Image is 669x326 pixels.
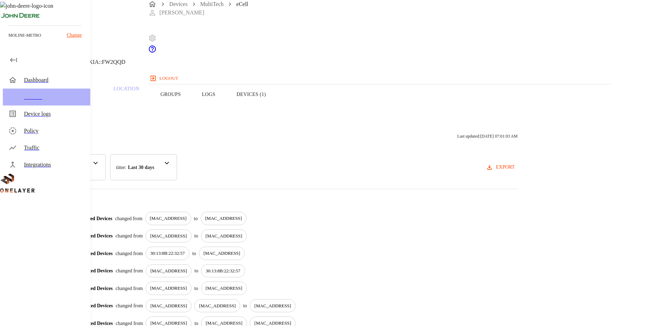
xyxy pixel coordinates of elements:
[128,164,154,171] p: Last 30 days
[18,198,518,206] p: 849 results
[148,73,181,84] button: logout
[103,72,150,117] a: Location
[199,302,236,309] p: [MAC_ADDRESS]
[73,215,112,222] p: Connected Devices
[206,233,242,240] p: [MAC_ADDRESS]
[150,215,187,222] p: [MAC_ADDRESS]
[191,72,226,117] button: Logs
[150,302,187,309] p: [MAC_ADDRESS]
[73,250,112,257] p: Connected Devices
[200,1,224,7] a: MultiTech
[148,48,157,54] span: Support Portal
[116,250,143,257] p: changed from
[254,302,291,309] p: [MAC_ADDRESS]
[206,267,240,274] p: 30:13:8B:22:32:57
[203,250,240,257] p: [MAC_ADDRESS]
[205,215,242,222] p: [MAC_ADDRESS]
[73,232,112,240] p: Connected Devices
[73,285,112,292] p: Connected Devices
[150,250,185,257] p: 30:13:8B:22:32:57
[73,267,113,274] p: Connected Devices
[116,164,126,171] p: time :
[169,1,188,7] a: Devices
[73,302,113,309] p: Connected Devices
[148,48,157,54] a: onelayer-support
[226,72,276,117] button: Devices (1)
[159,8,204,17] p: [PERSON_NAME]
[206,285,242,292] p: [MAC_ADDRESS]
[116,285,143,292] p: changed from
[457,133,518,139] p: Last updated: [DATE] 07:01:03 AM
[194,232,198,240] p: to
[150,72,191,117] button: Groups
[194,215,198,222] p: to
[116,232,143,240] p: changed from
[194,285,198,292] p: to
[150,267,187,274] p: [MAC_ADDRESS]
[115,215,142,222] p: changed from
[192,250,196,257] p: to
[116,267,143,274] p: changed from
[150,233,187,240] p: [MAC_ADDRESS]
[150,285,187,292] p: [MAC_ADDRESS]
[194,267,198,274] p: to
[243,302,247,309] p: to
[485,161,518,174] button: export
[116,302,143,309] p: changed from
[148,73,611,84] a: logout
